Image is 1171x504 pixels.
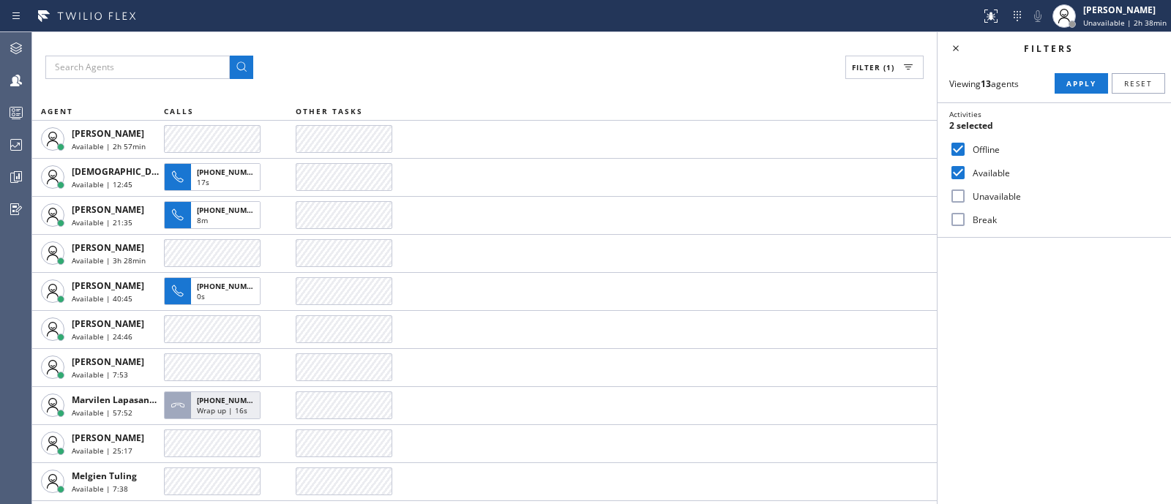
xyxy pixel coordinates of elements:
span: Wrap up | 16s [197,405,247,415]
button: Mute [1028,6,1048,26]
span: [PHONE_NUMBER] [197,205,263,215]
span: Available | 40:45 [72,293,132,304]
input: Search Agents [45,56,230,79]
span: 2 selected [949,119,993,132]
span: Marvilen Lapasanda [72,394,160,406]
button: Apply [1055,73,1108,94]
div: [PERSON_NAME] [1083,4,1167,16]
span: Viewing agents [949,78,1019,90]
span: [PERSON_NAME] [72,127,144,140]
div: Activities [949,109,1159,119]
span: OTHER TASKS [296,106,363,116]
strong: 13 [981,78,991,90]
span: Available | 7:38 [72,484,128,494]
span: [PERSON_NAME] [72,432,144,444]
span: Available | 25:17 [72,445,132,456]
span: 0s [197,291,205,301]
span: [DEMOGRAPHIC_DATA][PERSON_NAME] [72,165,244,178]
span: [PHONE_NUMBER] [197,167,263,177]
span: 8m [197,215,208,225]
button: Reset [1112,73,1165,94]
span: Filters [1024,42,1074,55]
span: Available | 57:52 [72,407,132,418]
label: Unavailable [967,190,1159,203]
span: Apply [1066,78,1096,89]
span: Reset [1124,78,1153,89]
span: [PHONE_NUMBER] [197,281,263,291]
span: 17s [197,177,209,187]
button: Filter (1) [845,56,924,79]
span: AGENT [41,106,73,116]
span: Available | 3h 28min [72,255,146,266]
button: [PHONE_NUMBER]8m [164,197,265,233]
span: [PERSON_NAME] [72,203,144,216]
span: Available | 7:53 [72,369,128,380]
span: [PHONE_NUMBER] [197,395,263,405]
span: [PERSON_NAME] [72,356,144,368]
span: [PERSON_NAME] [72,279,144,292]
span: Available | 21:35 [72,217,132,227]
span: [PERSON_NAME] [72,317,144,330]
button: [PHONE_NUMBER]0s [164,273,265,309]
button: [PHONE_NUMBER]Wrap up | 16s [164,387,265,424]
span: Available | 2h 57min [72,141,146,151]
span: Filter (1) [852,62,894,72]
label: Offline [967,143,1159,156]
span: Melgien Tuling [72,470,137,482]
label: Available [967,167,1159,179]
span: [PERSON_NAME] [72,241,144,254]
button: [PHONE_NUMBER]17s [164,159,265,195]
label: Break [967,214,1159,226]
span: CALLS [164,106,194,116]
span: Available | 12:45 [72,179,132,189]
span: Available | 24:46 [72,331,132,342]
span: Unavailable | 2h 38min [1083,18,1167,28]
